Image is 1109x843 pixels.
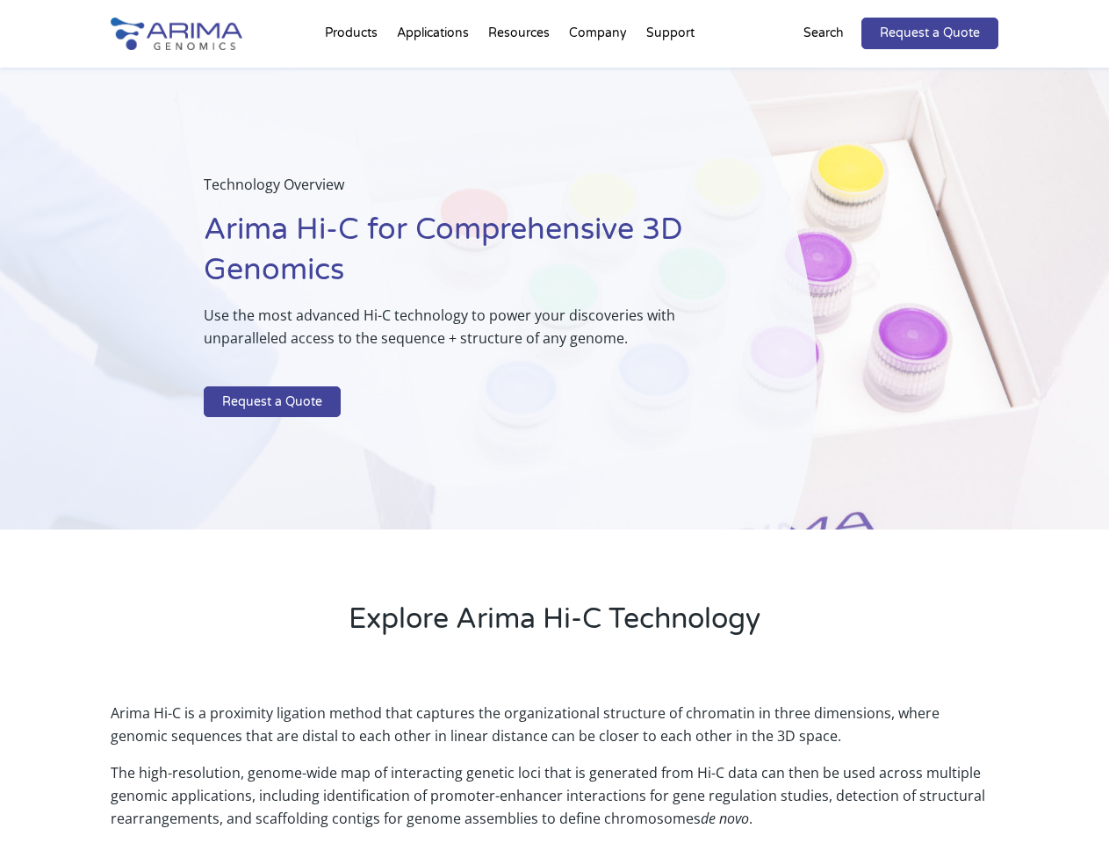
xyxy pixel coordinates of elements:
img: Arima-Genomics-logo [111,18,242,50]
p: Use the most advanced Hi-C technology to power your discoveries with unparalleled access to the s... [204,304,728,364]
a: Request a Quote [204,386,341,418]
i: de novo [701,809,749,828]
p: Search [803,22,844,45]
p: Technology Overview [204,173,728,210]
a: Request a Quote [861,18,998,49]
h1: Arima Hi-C for Comprehensive 3D Genomics [204,210,728,304]
p: Arima Hi-C is a proximity ligation method that captures the organizational structure of chromatin... [111,702,997,761]
h2: Explore Arima Hi-C Technology [111,600,997,652]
